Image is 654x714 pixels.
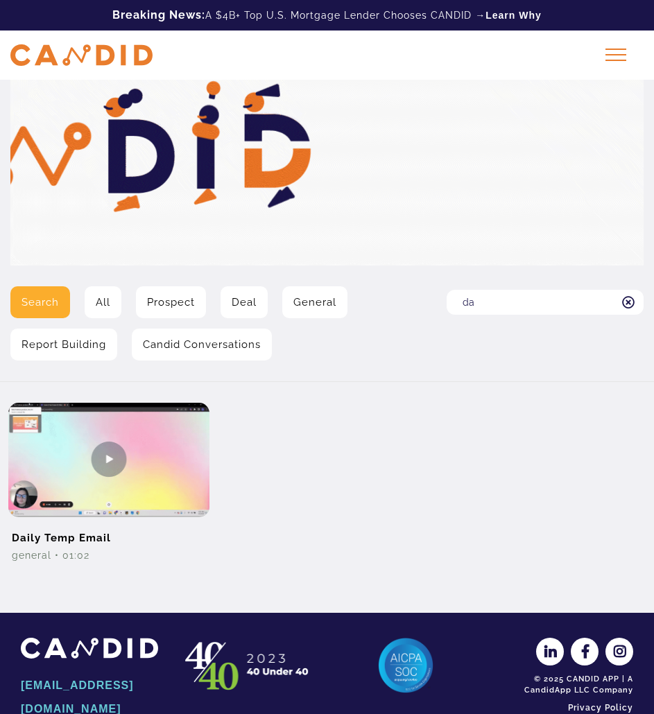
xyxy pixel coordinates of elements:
[378,638,433,693] img: AICPA SOC 2
[10,69,644,265] img: Video Library Hero
[136,286,206,318] a: Prospect
[8,403,209,516] img: Daily Temp Email Video
[10,329,117,360] a: Report Building
[21,638,158,659] img: CANDID APP
[282,286,347,318] a: General
[8,548,209,562] div: General • 01:02
[112,8,205,21] b: Breaking News:
[485,8,542,22] a: Learn Why
[8,517,209,548] h2: Daily Temp Email
[10,44,153,66] img: CANDID APP
[85,286,121,318] a: All
[221,286,268,318] a: Deal
[496,674,633,696] div: © 2025 CANDID APP | A CandidApp LLC Company
[179,638,316,693] img: CANDID APP
[132,329,272,360] a: Candid Conversations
